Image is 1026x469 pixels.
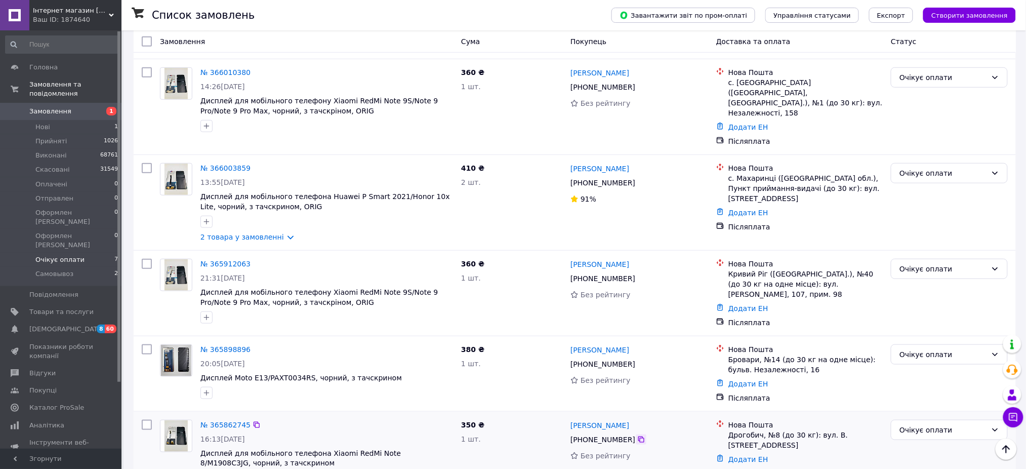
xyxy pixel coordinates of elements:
[728,318,883,328] div: Післяплата
[200,192,450,211] a: Дисплей для мобільного телефона Huawei P Smart 2021/Honor 10x Lite, чорний, з тачскрином, ORIG
[728,222,883,232] div: Післяплата
[728,269,883,299] div: Кривий Ріг ([GEOGRAPHIC_DATA].), №40 (до 30 кг на одне місце): вул. [PERSON_NAME], 107, прим. 98
[200,421,251,429] a: № 365862745
[33,15,121,24] div: Ваш ID: 1874640
[114,231,118,250] span: 0
[165,68,188,99] img: Фото товару
[165,420,188,452] img: Фото товару
[104,137,118,146] span: 1026
[765,8,859,23] button: Управління статусами
[200,83,245,91] span: 14:26[DATE]
[899,263,987,275] div: Очікує оплати
[728,123,768,131] a: Додати ЕН
[114,123,118,132] span: 1
[568,357,637,371] div: [PHONE_NUMBER]
[35,151,67,160] span: Виконані
[5,35,119,54] input: Пошук
[200,435,245,443] span: 16:13[DATE]
[200,97,438,115] a: Дисплей для мобільного телефону Xiaomi RedMi Note 9S/Note 9 Pro/Note 9 Pro Max, чорний, з тачскрі...
[114,194,118,203] span: 0
[877,12,906,19] span: Експорт
[29,63,58,72] span: Головна
[114,208,118,226] span: 0
[165,164,188,195] img: Фото товару
[200,360,245,368] span: 20:05[DATE]
[29,403,84,412] span: Каталог ProSale
[869,8,914,23] button: Експорт
[461,178,481,186] span: 2 шт.
[728,455,768,463] a: Додати ЕН
[899,168,987,179] div: Очікує оплати
[728,355,883,375] div: Бровари, №14 (до 30 кг на одне місце): бульв. Незалежності, 16
[200,233,284,241] a: 2 товара у замовленні
[161,345,192,376] img: Фото товару
[35,269,73,279] span: Самовывоз
[568,176,637,190] div: [PHONE_NUMBER]
[570,259,629,269] a: [PERSON_NAME]
[899,72,987,83] div: Очікує оплати
[461,260,484,268] span: 360 ₴
[200,260,251,268] a: № 365912063
[931,12,1008,19] span: Створити замовлення
[200,374,402,382] span: Дисплей Moto E13/PAXT0034RS, чорний, з тачскрином
[728,259,883,269] div: Нова Пошта
[105,325,116,333] span: 60
[97,325,105,333] span: 8
[728,430,883,450] div: Дрогобич, №8 (до 30 кг): вул. В. [STREET_ADDRESS]
[35,194,73,203] span: Отправлен
[728,173,883,204] div: с. Махаринці ([GEOGRAPHIC_DATA] обл.), Пункт приймання-видачі (до 30 кг): вул. [STREET_ADDRESS]
[996,439,1017,460] button: Наверх
[35,231,114,250] span: Оформлен [PERSON_NAME]
[461,435,481,443] span: 1 шт.
[728,344,883,355] div: Нова Пошта
[728,393,883,403] div: Післяплата
[35,255,85,264] span: Очікує оплати
[160,259,192,291] a: Фото товару
[200,345,251,354] a: № 365898896
[461,164,484,172] span: 410 ₴
[29,438,94,456] span: Інструменти веб-майстра та SEO
[461,83,481,91] span: 1 шт.
[568,271,637,286] div: [PHONE_NUMBER]
[35,123,50,132] span: Нові
[461,345,484,354] span: 380 ₴
[581,376,631,384] span: Без рейтингу
[611,8,755,23] button: Завантажити звіт по пром-оплаті
[114,180,118,189] span: 0
[114,269,118,279] span: 2
[728,67,883,77] div: Нова Пошта
[581,99,631,107] span: Без рейтингу
[160,37,205,46] span: Замовлення
[29,342,94,361] span: Показники роботи компанії
[200,449,401,467] span: Дисплей для мобільного телефона Xiaomi RedMi Note 8/M1908C3JG, чорний, з тачскрином
[1003,407,1023,427] button: Чат з покупцем
[200,288,438,306] span: Дисплей для мобільного телефону Xiaomi RedMi Note 9S/Note 9 Pro/Note 9 Pro Max, чорний, з тачскрі...
[728,420,883,430] div: Нова Пошта
[461,360,481,368] span: 1 шт.
[160,420,192,452] a: Фото товару
[200,68,251,76] a: № 366010380
[570,164,629,174] a: [PERSON_NAME]
[728,163,883,173] div: Нова Пошта
[29,369,56,378] span: Відгуки
[570,345,629,355] a: [PERSON_NAME]
[728,209,768,217] a: Додати ЕН
[891,37,917,46] span: Статус
[728,136,883,146] div: Післяплата
[35,165,70,174] span: Скасовані
[716,37,791,46] span: Доставка та оплата
[33,6,109,15] span: Інтернет магазин megaget.com.ua
[29,421,64,430] span: Аналітика
[461,68,484,76] span: 360 ₴
[620,11,747,20] span: Завантажити звіт по пром-оплаті
[570,68,629,78] a: [PERSON_NAME]
[152,9,255,21] h1: Список замовлень
[100,151,118,160] span: 68761
[728,77,883,118] div: с. [GEOGRAPHIC_DATA] ([GEOGRAPHIC_DATA], [GEOGRAPHIC_DATA].), №1 (до 30 кг): вул. Незалежності, 158
[568,433,637,447] div: [PHONE_NUMBER]
[773,12,851,19] span: Управління статусами
[165,259,188,291] img: Фото товару
[160,67,192,100] a: Фото товару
